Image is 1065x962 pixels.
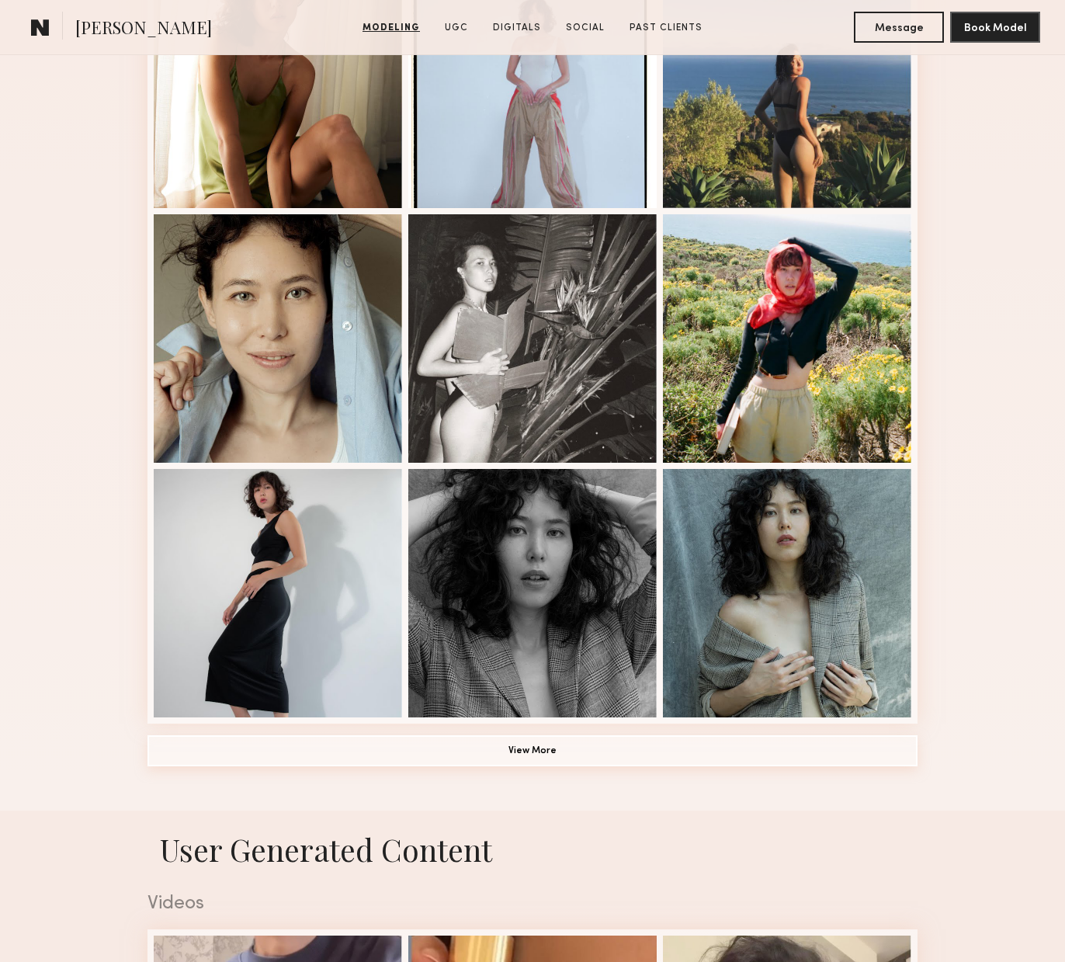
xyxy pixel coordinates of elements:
[147,735,918,766] button: View More
[950,20,1040,33] a: Book Model
[487,21,547,35] a: Digitals
[623,21,709,35] a: Past Clients
[854,12,944,43] button: Message
[75,16,212,43] span: [PERSON_NAME]
[135,829,930,870] h1: User Generated Content
[147,894,918,914] div: Videos
[439,21,474,35] a: UGC
[356,21,426,35] a: Modeling
[950,12,1040,43] button: Book Model
[560,21,611,35] a: Social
